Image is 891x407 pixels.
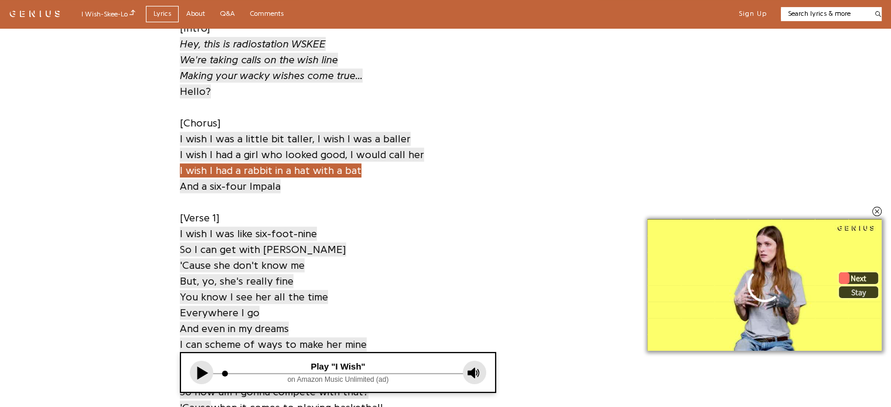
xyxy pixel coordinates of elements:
[180,84,211,98] span: Hello?
[180,178,281,194] a: And a six-four Impala
[180,337,367,351] span: I can scheme of ways to make her mine
[180,36,326,52] a: Hey, this is radiostation WSKEE
[180,179,281,193] span: And a six-four Impala
[180,83,211,99] a: Hello?
[180,52,338,67] a: We're taking calls on the wish line
[180,54,338,65] i: We're taking calls on the wish line
[180,67,363,83] a: Making your wacky wishes come true...
[180,70,363,81] i: Making your wacky wishes come true...
[180,273,293,289] a: But, yo, she's really fine
[781,9,868,19] input: Search lyrics & more
[180,163,361,177] span: I wish I had a rabbit in a hat with a bat
[180,289,328,336] a: You know I see her all the timeEverywhere I goAnd even in my dreams
[146,6,179,22] a: Lyrics
[739,9,767,19] button: Sign Up
[179,6,213,22] a: About
[180,274,293,288] span: But, yo, she's really fine
[180,258,305,272] span: 'Cause she don't know me
[181,353,495,392] iframe: Tonefuse player
[257,39,326,49] i: station WSKEE
[180,146,424,162] a: I wish I had a girl who looked good, I would call her
[180,242,346,256] span: So I can get with [PERSON_NAME]
[180,227,317,241] span: I wish I was like six-foot-nine
[180,132,411,146] span: I wish I was a little bit taller, I wish I was a baller
[180,257,305,273] a: 'Cause she don't know me
[180,290,328,336] span: You know I see her all the time Everywhere I go And even in my dreams
[180,225,317,241] a: I wish I was like six-foot-nine
[243,6,291,22] a: Comments
[180,39,257,49] i: Hey, this is radio
[180,241,346,257] a: So I can get with [PERSON_NAME]
[180,148,424,162] span: I wish I had a girl who looked good, I would call her
[213,6,243,22] a: Q&A
[180,162,361,178] a: I wish I had a rabbit in a hat with a bat
[81,8,135,19] div: I Wish - Skee-Lo
[536,35,712,387] iframe: Advertisement
[180,336,367,352] a: I can scheme of ways to make her mine
[180,131,411,146] a: I wish I was a little bit taller, I wish I was a baller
